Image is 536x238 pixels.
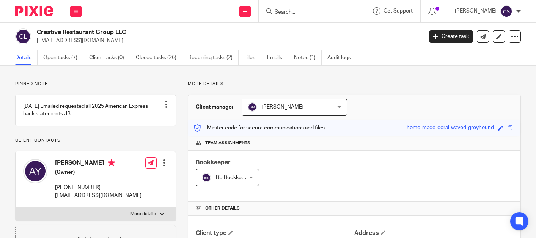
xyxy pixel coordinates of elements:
a: Details [15,50,38,65]
span: Get Support [384,8,413,14]
img: Pixie [15,6,53,16]
h4: Address [354,229,513,237]
img: svg%3E [500,5,512,17]
h2: Creative Restaurant Group LLC [37,28,341,36]
p: Master code for secure communications and files [194,124,325,132]
span: [PERSON_NAME] [262,104,303,110]
img: svg%3E [15,28,31,44]
img: svg%3E [248,102,257,112]
h4: [PERSON_NAME] [55,159,141,169]
p: More details [130,211,156,217]
a: Client tasks (0) [89,50,130,65]
p: [EMAIL_ADDRESS][DOMAIN_NAME] [37,37,418,44]
div: home-made-coral-waved-greyhound [407,124,494,132]
a: Create task [429,30,473,43]
a: Notes (1) [294,50,322,65]
a: Emails [267,50,288,65]
i: Primary [108,159,115,167]
span: Bookkeeper [196,159,231,165]
a: Audit logs [327,50,357,65]
a: Recurring tasks (2) [188,50,239,65]
p: [PHONE_NUMBER] [55,184,141,191]
a: Files [244,50,261,65]
img: svg%3E [202,173,211,182]
p: [PERSON_NAME] [455,7,497,15]
p: Client contacts [15,137,176,143]
h5: (Owner) [55,169,141,176]
p: [EMAIL_ADDRESS][DOMAIN_NAME] [55,192,141,199]
input: Search [274,9,342,16]
span: Other details [205,205,240,211]
h3: Client manager [196,103,234,111]
p: Pinned note [15,81,176,87]
p: More details [188,81,521,87]
a: Open tasks (7) [43,50,83,65]
span: Team assignments [205,140,250,146]
a: Closed tasks (26) [136,50,182,65]
h4: Client type [196,229,354,237]
img: svg%3E [23,159,47,183]
span: Biz Bookkeeping [216,175,255,180]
